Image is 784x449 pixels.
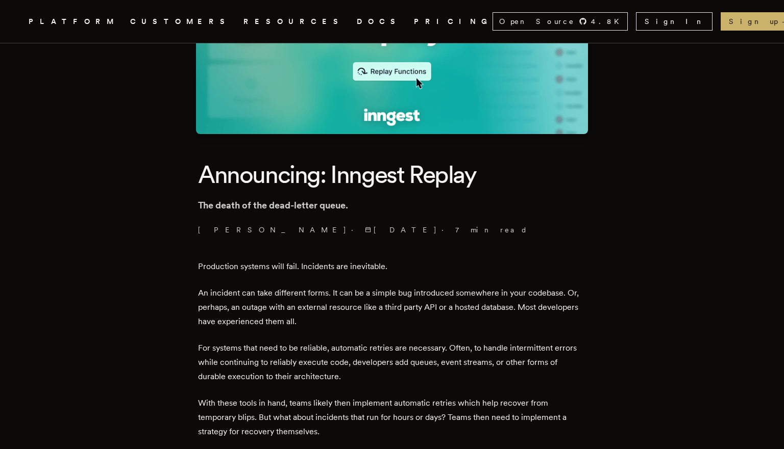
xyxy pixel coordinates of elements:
span: Open Source [499,16,575,27]
span: 7 min read [455,225,528,235]
button: RESOURCES [243,15,345,28]
p: With these tools in hand, teams likely then implement automatic retries which help recover from t... [198,396,586,439]
p: Production systems will fail. Incidents are inevitable. [198,259,586,274]
a: PRICING [414,15,493,28]
a: DOCS [357,15,402,28]
span: [DATE] [365,225,437,235]
button: PLATFORM [29,15,118,28]
h1: Announcing: Inngest Replay [198,159,586,190]
a: CUSTOMERS [130,15,231,28]
p: The death of the dead-letter queue. [198,198,586,213]
p: For systems that need to be reliable, automatic retries are necessary. Often, to handle intermitt... [198,341,586,384]
span: 4.8 K [591,16,625,27]
p: · · [198,225,586,235]
a: [PERSON_NAME] [198,225,347,235]
p: An incident can take different forms. It can be a simple bug introduced somewhere in your codebas... [198,286,586,329]
a: Sign In [636,12,713,31]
